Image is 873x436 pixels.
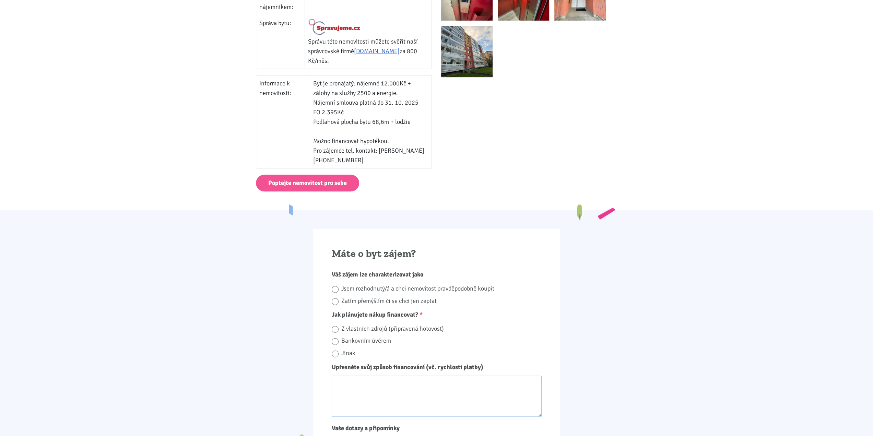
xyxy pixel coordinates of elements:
td: Správa bytu: [256,15,305,69]
h2: Máte o byt zájem? [332,247,542,260]
img: Logo Spravujeme.cz [308,18,361,35]
a: Poptejte nemovitost pro sebe [256,175,359,191]
td: Byt je pronajatý: nájemné 12.000Kč + zálohy na služby 2500 a energie. Nájemní smlouva platná do 3... [310,75,432,168]
label: Z vlastních zdrojů (připravená hotovost) [341,323,542,334]
label: Bankovním úvěrem [341,335,542,346]
span: Jak plánujete nákup financovat? [332,311,418,318]
p: Správu této nemovitosti můžete svěřit naší správcovské firmě za 800 Kč/měs. [308,37,428,66]
span: Vaše dotazy a připomínky [332,424,400,432]
td: Informace k nemovitosti: [256,75,310,168]
a: [DOMAIN_NAME] [354,47,400,55]
label: Jsem rozhodnutý/á a chci nemovitost pravděpodobně koupit [341,283,542,294]
label: Jinak [341,348,542,358]
span: Váš zájem lze charakterizovat jako [332,271,423,278]
span: Upřesněte svůj způsob financování (vč. rychlosti platby) [332,363,483,371]
abbr: Required [420,311,423,318]
label: Zatím přemýšlím či se chci jen zeptat [341,296,542,306]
